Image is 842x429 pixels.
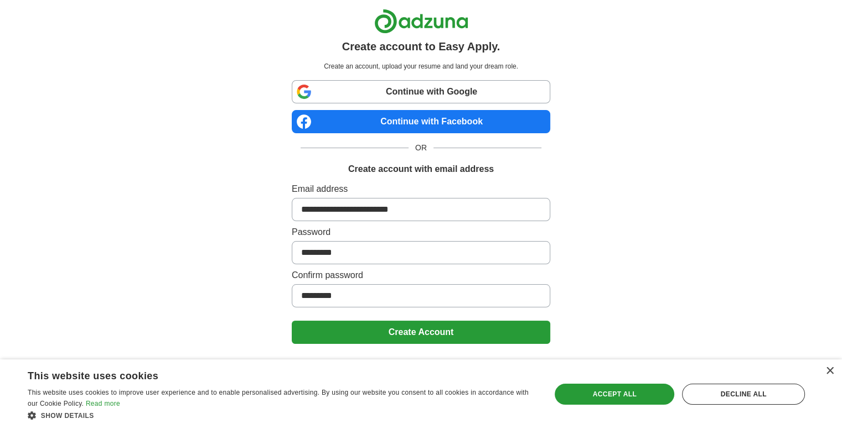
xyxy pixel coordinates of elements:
span: Show details [41,412,94,420]
div: This website uses cookies [28,366,508,383]
p: Create an account, upload your resume and land your dream role. [294,61,548,71]
div: Close [825,367,834,375]
div: Decline all [682,384,805,405]
h1: Create account to Easy Apply. [342,38,500,55]
div: Show details [28,410,535,421]
a: Continue with Facebook [292,110,550,133]
button: Create Account [292,321,550,344]
label: Confirm password [292,269,550,282]
a: Continue with Google [292,80,550,103]
span: This website uses cookies to improve user experience and to enable personalised advertising. By u... [28,389,529,407]
span: OR [409,142,433,154]
img: Adzuna logo [374,9,468,34]
a: Read more, opens a new window [86,400,120,407]
div: Accept all [555,384,674,405]
label: Email address [292,182,550,196]
h1: Create account with email address [348,163,494,176]
label: Password [292,226,550,239]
